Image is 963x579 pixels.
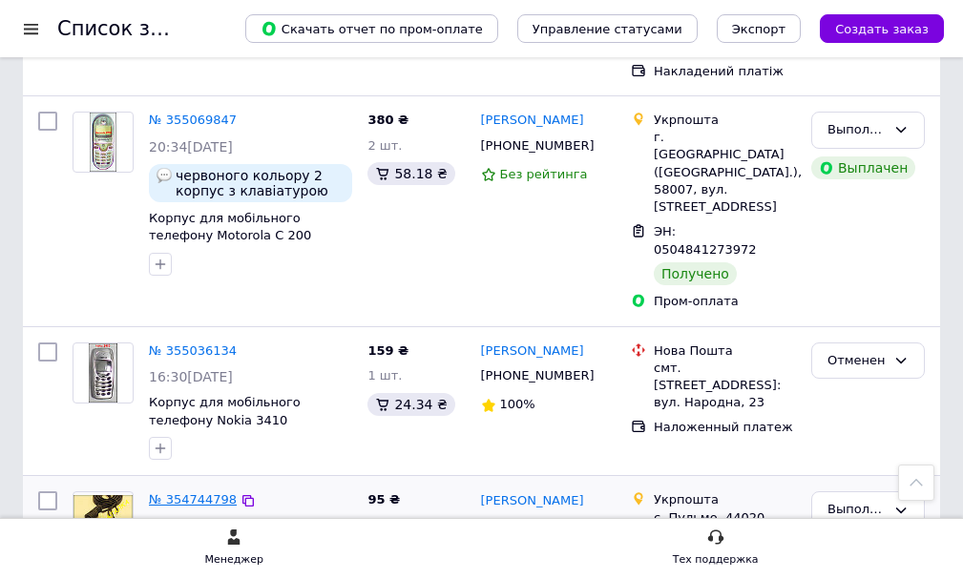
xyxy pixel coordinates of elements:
div: Тех поддержка [673,550,759,569]
a: Корпус для мобільного телефону Nokia 3410 [149,395,301,427]
span: 380 ₴ [367,113,408,127]
a: Корпус для мобільного телефону Motorola С 200 [149,211,311,243]
div: смт. [STREET_ADDRESS]: вул. Народна, 23 [654,360,796,412]
button: Создать заказ [820,14,944,43]
div: Укрпошта [654,112,796,129]
div: Укрпошта [654,491,796,508]
div: Выполнен [827,120,886,140]
button: Скачать отчет по пром-оплате [245,14,498,43]
span: 1 шт. [367,368,402,383]
div: Отменен [827,351,886,371]
div: [PHONE_NUMBER] [477,363,598,388]
span: 2 шт. [367,138,402,153]
span: Скачать отчет по пром-оплате [261,20,483,37]
a: № 355036134 [149,343,237,358]
span: 20:34[DATE] [149,139,233,155]
div: Нова Пошта [654,342,796,360]
div: Менеджер [204,550,262,569]
span: Экспорт [732,22,785,36]
span: Управление статусами [533,22,682,36]
img: Фото товару [89,343,117,403]
div: Пром-оплата [654,293,796,310]
div: с. Пульмо, 44020, вул. Незалежності, 181 [654,509,796,562]
span: червоного кольору 2 корпус з клавіатурою [176,168,345,198]
div: г. [GEOGRAPHIC_DATA] ([GEOGRAPHIC_DATA].), 58007, вул. [STREET_ADDRESS] [654,129,796,216]
div: Выполнен [827,500,886,520]
button: Управление статусами [517,14,698,43]
img: :speech_balloon: [157,168,172,183]
h1: Список заказов [57,17,221,40]
a: Фото товару [73,491,134,552]
a: [PERSON_NAME] [481,112,584,130]
img: Фото товару [73,495,133,550]
div: Выплачен [811,156,915,179]
img: Фото товару [90,113,116,172]
span: Без рейтинга [500,167,588,181]
a: [PERSON_NAME] [481,342,584,361]
a: № 354744798 [149,492,237,507]
div: 24.34 ₴ [367,393,454,416]
a: № 355069847 [149,113,237,127]
div: Наложенный платеж [654,419,796,436]
a: Фото товару [73,112,134,173]
a: Создать заказ [801,21,944,35]
button: Экспорт [717,14,801,43]
span: 95 ₴ [367,492,400,507]
div: [PHONE_NUMBER] [477,513,598,538]
span: 100% [500,397,535,411]
a: [PERSON_NAME] [481,492,584,510]
div: [PHONE_NUMBER] [477,134,598,158]
span: 159 ₴ [367,343,408,358]
div: Получено [654,262,737,285]
div: Накладений платіж [654,63,796,80]
div: 58.18 ₴ [367,162,454,185]
span: 16:30[DATE] [149,369,233,384]
span: ЭН: 0504841273972 [654,224,757,257]
span: Создать заказ [835,22,929,36]
a: Фото товару [73,342,134,403]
